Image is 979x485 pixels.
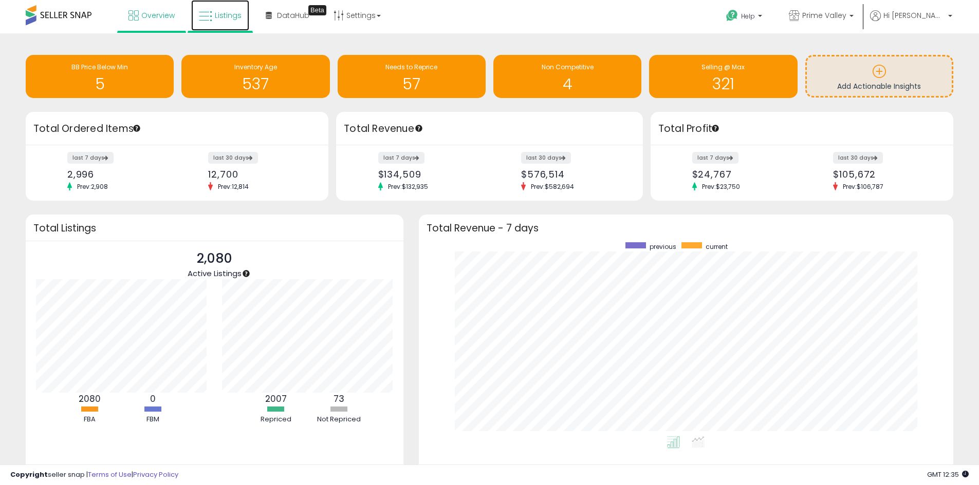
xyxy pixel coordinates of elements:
label: last 7 days [692,152,738,164]
a: Help [718,2,772,33]
div: FBA [59,415,121,424]
h1: 4 [498,75,636,92]
span: Prev: 12,814 [213,182,254,191]
div: Tooltip anchor [242,269,251,278]
span: current [706,242,728,251]
h1: 321 [654,75,792,92]
span: 2025-10-14 12:35 GMT [927,470,969,479]
a: Hi [PERSON_NAME] [870,10,952,33]
span: Overview [141,10,175,21]
span: Prev: $106,787 [838,182,889,191]
label: last 7 days [67,152,114,164]
h3: Total Listings [33,224,396,232]
div: Not Repriced [308,415,370,424]
a: Needs to Reprice 57 [338,55,486,98]
label: last 7 days [378,152,424,164]
b: 73 [334,393,344,405]
span: Prev: $582,694 [526,182,579,191]
a: Inventory Age 537 [181,55,329,98]
a: Selling @ Max 321 [649,55,797,98]
span: Selling @ Max [701,63,745,71]
span: DataHub [277,10,309,21]
span: BB Price Below Min [71,63,128,71]
div: 2,996 [67,169,170,180]
div: FBM [122,415,184,424]
h3: Total Ordered Items [33,122,321,136]
b: 2080 [79,393,101,405]
span: Prime Valley [802,10,846,21]
label: last 30 days [208,152,258,164]
div: 12,700 [208,169,310,180]
div: Repriced [245,415,307,424]
div: Tooltip anchor [308,5,326,15]
span: Listings [215,10,242,21]
h3: Total Revenue - 7 days [427,224,946,232]
span: Needs to Reprice [385,63,437,71]
span: Prev: $132,935 [383,182,433,191]
h3: Total Revenue [344,122,635,136]
div: $576,514 [521,169,625,180]
div: Tooltip anchor [711,124,720,133]
span: Hi [PERSON_NAME] [883,10,945,21]
a: Privacy Policy [133,470,178,479]
div: $105,672 [833,169,935,180]
div: seller snap | | [10,470,178,480]
b: 0 [150,393,156,405]
div: Tooltip anchor [414,124,423,133]
span: Inventory Age [234,63,277,71]
span: Help [741,12,755,21]
h1: 537 [187,75,324,92]
span: Non Competitive [542,63,594,71]
div: $24,767 [692,169,795,180]
a: Terms of Use [88,470,132,479]
p: 2,080 [188,249,242,268]
a: Non Competitive 4 [493,55,641,98]
span: Add Actionable Insights [837,81,921,91]
i: Get Help [726,9,738,22]
a: BB Price Below Min 5 [26,55,174,98]
h3: Total Profit [658,122,946,136]
label: last 30 days [521,152,571,164]
a: Add Actionable Insights [807,56,952,96]
span: Prev: 2,908 [72,182,113,191]
h1: 57 [343,75,481,92]
div: $134,509 [378,169,482,180]
strong: Copyright [10,470,48,479]
h1: 5 [31,75,169,92]
label: last 30 days [833,152,883,164]
div: Tooltip anchor [132,124,141,133]
span: Prev: $23,750 [697,182,745,191]
b: 2007 [265,393,287,405]
span: previous [650,242,676,251]
span: Active Listings [188,268,242,279]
